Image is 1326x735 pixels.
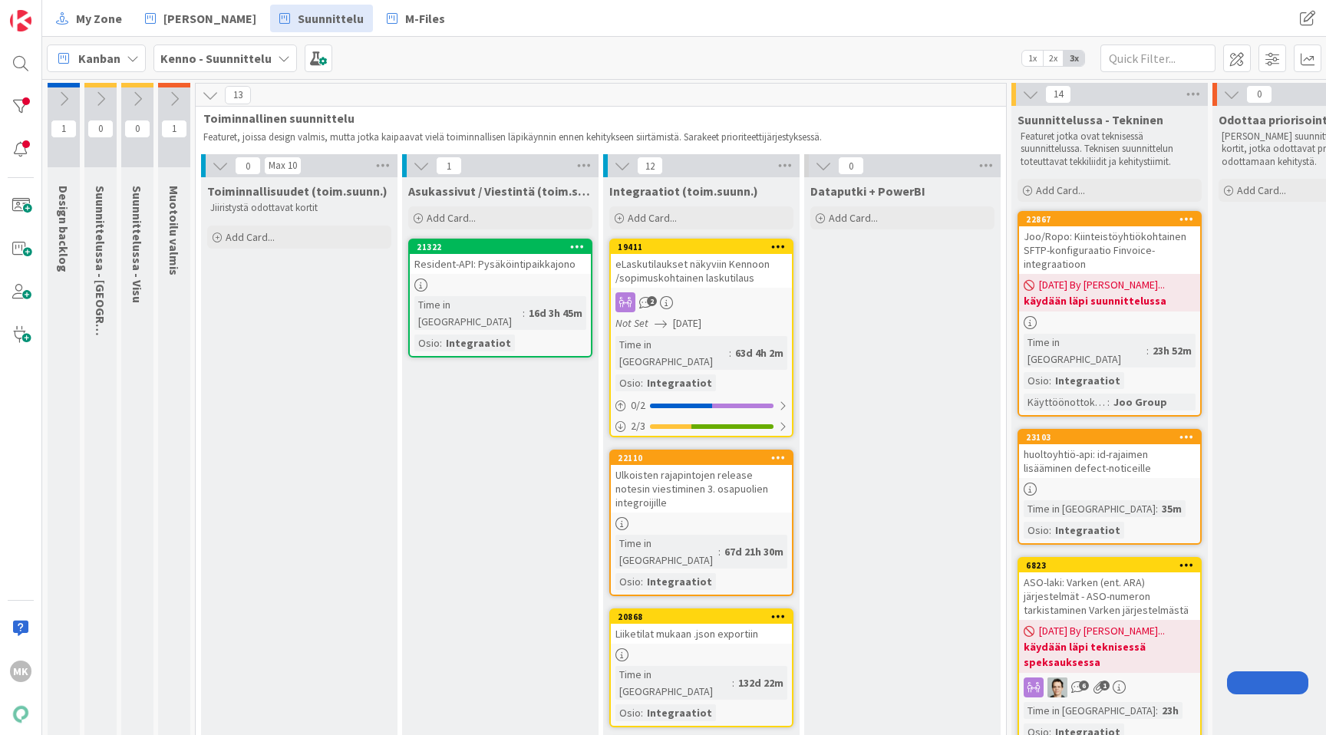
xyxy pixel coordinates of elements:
[615,666,732,700] div: Time in [GEOGRAPHIC_DATA]
[163,9,256,28] span: [PERSON_NAME]
[1049,372,1051,389] span: :
[611,240,792,288] div: 19411eLaskutilaukset näkyviin Kennoon /sopimuskohtainen laskutilaus
[51,120,77,138] span: 1
[1024,334,1146,367] div: Time in [GEOGRAPHIC_DATA]
[10,704,31,725] img: avatar
[87,120,114,138] span: 0
[611,451,792,465] div: 22110
[1100,681,1110,691] span: 1
[525,305,586,321] div: 16d 3h 45m
[161,120,187,138] span: 1
[235,157,261,175] span: 0
[1024,293,1196,308] b: käydään läpi suunnittelussa
[1019,572,1200,620] div: ASO-laki: Varken (ent. ARA) järjestelmät - ASO-numeron tarkistaminen Varken järjestelmästä
[810,183,925,199] span: Dataputki + PowerBI
[721,543,787,560] div: 67d 21h 30m
[1024,394,1107,410] div: Käyttöönottokriittisyys
[436,157,462,175] span: 1
[1018,112,1163,127] span: Suunnittelussa - Tekninen
[1024,500,1156,517] div: Time in [GEOGRAPHIC_DATA]
[609,608,793,727] a: 20868Liiketilat mukaan .json exportiinTime in [GEOGRAPHIC_DATA]:132d 22mOsio:Integraatiot
[410,240,591,254] div: 21322
[643,573,716,590] div: Integraatiot
[442,335,515,351] div: Integraatiot
[298,9,364,28] span: Suunnittelu
[1043,51,1064,66] span: 2x
[167,186,182,275] span: Muotoilu valmis
[732,674,734,691] span: :
[1039,277,1165,293] span: [DATE] By [PERSON_NAME]...
[1051,372,1124,389] div: Integraatiot
[93,186,108,397] span: Suunnittelussa - Rautalangat
[1019,444,1200,478] div: huoltoyhtiö-api: id-rajaimen lisääminen defect-noticeille
[628,211,677,225] span: Add Card...
[611,624,792,644] div: Liiketilat mukaan .json exportiin
[611,240,792,254] div: 19411
[270,5,373,32] a: Suunnittelu
[56,186,71,272] span: Design backlog
[731,344,787,361] div: 63d 4h 2m
[734,674,787,691] div: 132d 22m
[76,9,122,28] span: My Zone
[637,157,663,175] span: 12
[1039,623,1165,639] span: [DATE] By [PERSON_NAME]...
[1019,213,1200,226] div: 22867
[207,183,388,199] span: Toiminnallisuudet (toim.suunn.)
[618,242,792,252] div: 19411
[1019,430,1200,444] div: 23103
[417,242,591,252] div: 21322
[631,397,645,414] span: 0 / 2
[414,335,440,351] div: Osio
[405,9,445,28] span: M-Files
[410,254,591,274] div: Resident-API: Pysäköintipaikkajono
[210,202,388,214] p: Jiiristystä odottavat kortit
[611,610,792,644] div: 20868Liiketilat mukaan .json exportiin
[410,240,591,274] div: 21322Resident-API: Pysäköintipaikkajono
[1019,226,1200,274] div: Joo/Ropo: Kiinteistöyhtiökohtainen SFTP-konfiguraatio Finvoice-integraatioon
[225,86,251,104] span: 13
[611,451,792,513] div: 22110Ulkoisten rajapintojen release notesin viestiminen 3. osapuolien integroijille
[647,296,657,306] span: 2
[427,211,476,225] span: Add Card...
[160,51,272,66] b: Kenno - Suunnittelu
[1024,702,1156,719] div: Time in [GEOGRAPHIC_DATA]
[641,374,643,391] span: :
[1024,522,1049,539] div: Osio
[1024,639,1196,670] b: käydään läpi teknisessä speksauksessa
[1158,500,1186,517] div: 35m
[615,316,648,330] i: Not Set
[1049,522,1051,539] span: :
[618,453,792,463] div: 22110
[643,374,716,391] div: Integraatiot
[130,186,145,303] span: Suunnittelussa - Visu
[1026,432,1200,443] div: 23103
[829,211,878,225] span: Add Card...
[1156,702,1158,719] span: :
[378,5,454,32] a: M-Files
[203,110,987,126] span: Toiminnallinen suunnittelu
[615,535,718,569] div: Time in [GEOGRAPHIC_DATA]
[1158,702,1183,719] div: 23h
[1019,430,1200,478] div: 23103huoltoyhtiö-api: id-rajaimen lisääminen defect-noticeille
[1018,211,1202,417] a: 22867Joo/Ropo: Kiinteistöyhtiökohtainen SFTP-konfiguraatio Finvoice-integraatioon[DATE] By [PERSO...
[611,610,792,624] div: 20868
[10,10,31,31] img: Visit kanbanzone.com
[1024,372,1049,389] div: Osio
[1026,560,1200,571] div: 6823
[609,183,758,199] span: Integraatiot (toim.suunn.)
[1022,51,1043,66] span: 1x
[440,335,442,351] span: :
[1047,677,1067,697] img: TT
[408,183,592,199] span: Asukassivut / Viestintä (toim.suunn.)
[1100,44,1215,72] input: Quick Filter...
[1019,677,1200,697] div: TT
[1149,342,1196,359] div: 23h 52m
[136,5,266,32] a: [PERSON_NAME]
[78,49,120,68] span: Kanban
[615,704,641,721] div: Osio
[718,543,721,560] span: :
[1045,85,1071,104] span: 14
[1019,213,1200,274] div: 22867Joo/Ropo: Kiinteistöyhtiökohtainen SFTP-konfiguraatio Finvoice-integraatioon
[611,465,792,513] div: Ulkoisten rajapintojen release notesin viestiminen 3. osapuolien integroijille
[523,305,525,321] span: :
